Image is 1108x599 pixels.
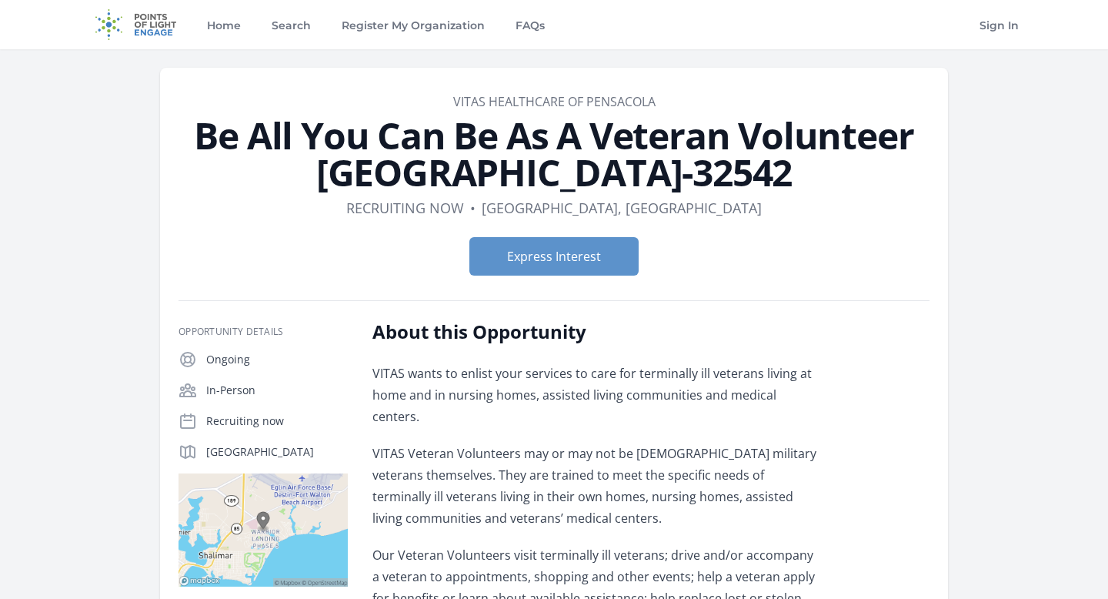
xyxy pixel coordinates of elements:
[453,93,656,110] a: VITAS Healthcare of Pensacola
[346,197,464,219] dd: Recruiting now
[372,320,823,344] h2: About this Opportunity
[469,237,639,276] button: Express Interest
[206,413,348,429] p: Recruiting now
[179,474,348,587] img: Map
[206,352,348,367] p: Ongoing
[372,443,823,529] p: VITAS Veteran Volunteers may or may not be [DEMOGRAPHIC_DATA] military veterans themselves. They ...
[206,444,348,460] p: [GEOGRAPHIC_DATA]
[179,326,348,338] h3: Opportunity Details
[206,383,348,398] p: In-Person
[482,197,762,219] dd: [GEOGRAPHIC_DATA], [GEOGRAPHIC_DATA]
[372,363,823,427] p: VITAS wants to enlist your services to care for terminally ill veterans living at home and in nur...
[179,117,929,191] h1: Be All You Can Be As A Veteran Volunteer [GEOGRAPHIC_DATA]-32542
[470,197,476,219] div: •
